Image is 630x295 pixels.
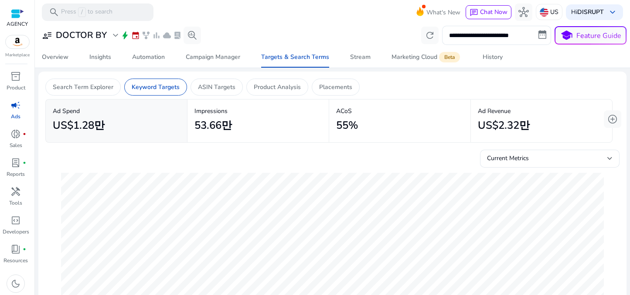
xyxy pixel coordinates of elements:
[576,31,621,41] p: Feature Guide
[9,199,22,207] p: Tools
[350,54,371,60] div: Stream
[518,7,529,17] span: hub
[89,54,111,60] div: Insights
[487,154,529,162] span: Current Metrics
[132,54,165,60] div: Automation
[577,8,604,16] b: DISRUPT
[319,82,352,92] p: Placements
[163,31,171,40] span: cloud
[10,71,21,82] span: inventory_2
[11,113,20,120] p: Ads
[550,4,558,20] p: US
[3,257,28,264] p: Resources
[53,82,113,92] p: Search Term Explorer
[478,119,530,132] h2: US$2.32만
[23,161,26,165] span: fiber_manual_record
[480,8,507,16] span: Chat Now
[5,52,30,58] p: Marketplace
[261,54,329,60] div: Targets & Search Terms
[194,119,232,132] h2: 53.66만
[78,7,86,17] span: /
[10,244,21,254] span: book_4
[7,84,25,92] p: Product
[555,26,627,45] button: schoolFeature Guide
[194,106,322,116] p: Impressions
[483,54,503,60] div: History
[56,30,107,41] h3: DOCTOR BY
[10,186,21,197] span: handyman
[152,31,161,40] span: bar_chart
[186,54,240,60] div: Campaign Manager
[571,9,604,15] p: Hi
[604,110,621,128] button: add_circle
[23,247,26,251] span: fiber_manual_record
[49,7,59,17] span: search
[466,5,511,19] button: chatChat Now
[53,106,180,116] p: Ad Spend
[10,141,22,149] p: Sales
[478,106,605,116] p: Ad Revenue
[10,129,21,139] span: donut_small
[392,54,462,61] div: Marketing Cloud
[607,114,618,124] span: add_circle
[110,30,121,41] span: expand_more
[10,158,21,168] span: lab_profile
[7,20,28,28] p: AGENCY
[187,30,198,41] span: search_insights
[131,31,140,40] span: event
[607,7,618,17] span: keyboard_arrow_down
[560,29,573,42] span: school
[3,228,29,236] p: Developers
[426,5,460,20] span: What's New
[142,31,150,40] span: family_history
[173,31,182,40] span: lab_profile
[10,278,21,289] span: dark_mode
[254,82,301,92] p: Product Analysis
[121,31,129,40] span: bolt
[184,27,201,44] button: search_insights
[7,170,25,178] p: Reports
[198,82,235,92] p: ASIN Targets
[53,119,105,132] h2: US$1.28만
[10,100,21,110] span: campaign
[425,30,435,41] span: refresh
[421,27,439,44] button: refresh
[6,35,29,48] img: amazon.svg
[42,54,68,60] div: Overview
[23,132,26,136] span: fiber_manual_record
[10,215,21,226] span: code_blocks
[540,8,548,17] img: us.svg
[515,3,532,21] button: hub
[336,119,358,132] h2: 55%
[439,52,460,62] span: Beta
[42,30,52,41] span: user_attributes
[470,8,478,17] span: chat
[336,106,463,116] p: ACoS
[132,82,180,92] p: Keyword Targets
[61,7,112,17] p: Press to search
